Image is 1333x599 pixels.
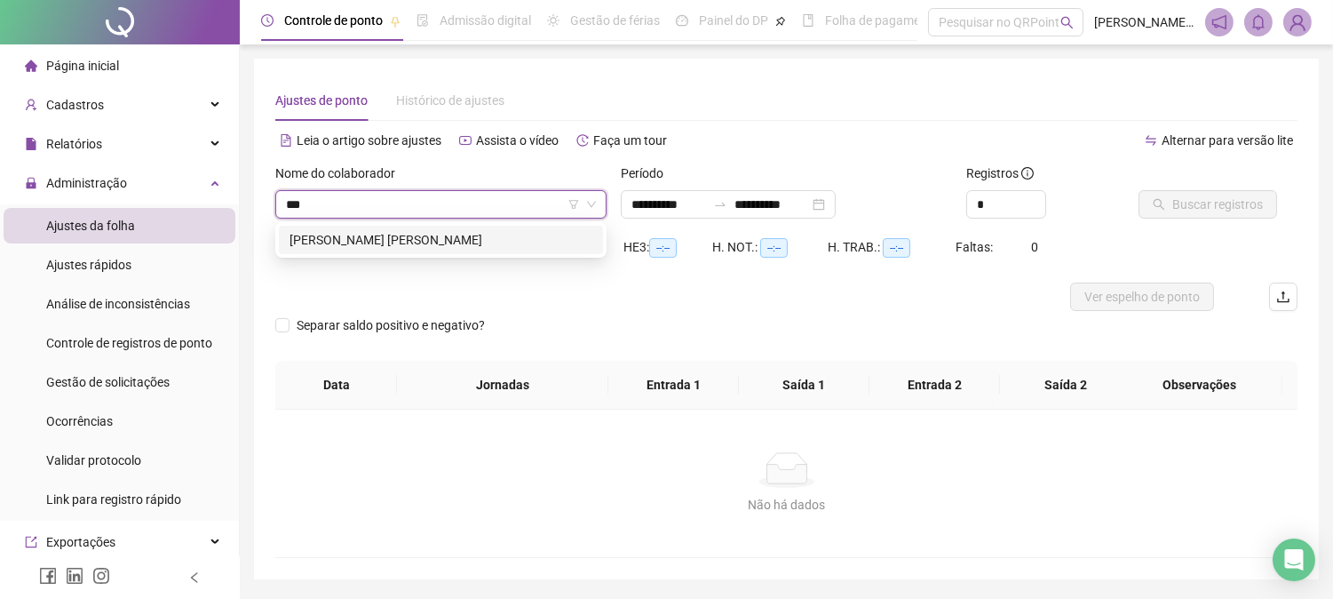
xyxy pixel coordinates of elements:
span: Faltas: [956,240,996,254]
span: Observações [1131,375,1268,395]
div: AMANDA DE OLIVEIRA SANTOS [279,226,603,254]
span: export [25,536,37,548]
span: Painel do DP [699,13,768,28]
span: Controle de ponto [284,13,383,28]
span: book [802,14,814,27]
label: Período [621,164,675,183]
span: linkedin [66,567,83,585]
span: Administração [46,176,127,190]
span: Admissão digital [440,13,531,28]
th: Observações [1116,361,1282,410]
span: home [25,60,37,72]
span: to [713,197,727,212]
th: Entrada 1 [608,361,739,410]
span: lock [25,177,37,189]
span: Análise de inconsistências [46,297,190,311]
span: upload [1276,290,1290,304]
span: facebook [39,567,57,585]
span: info-circle [1021,167,1034,180]
span: Registros [966,164,1034,183]
span: Relatórios [46,137,102,151]
span: --:-- [649,238,677,258]
span: file-done [417,14,429,27]
span: Ajustes da folha [46,219,135,233]
span: notification [1211,14,1227,30]
span: --:-- [760,238,788,258]
span: Separar saldo positivo e negativo? [290,315,492,335]
img: 4989 [1284,9,1311,36]
span: file-text [280,134,292,147]
span: [PERSON_NAME] - GSMFREE [1094,12,1194,32]
span: Página inicial [46,59,119,73]
span: Folha de pagamento [825,13,939,28]
span: pushpin [775,16,786,27]
span: dashboard [676,14,688,27]
div: Não há dados [297,495,1276,515]
span: file [25,138,37,150]
span: 0 [1031,240,1038,254]
span: Alternar para versão lite [1162,133,1293,148]
span: Cadastros [46,98,104,112]
span: Leia o artigo sobre ajustes [297,133,441,148]
span: Histórico de ajustes [396,93,504,108]
div: H. TRAB.: [828,237,956,258]
th: Jornadas [397,361,607,410]
span: sun [547,14,559,27]
th: Saída 1 [739,361,869,410]
span: swap-right [713,197,727,212]
span: Gestão de férias [570,13,660,28]
span: Exportações [46,535,115,549]
span: Gestão de solicitações [46,375,170,389]
span: bell [1250,14,1266,30]
span: clock-circle [261,14,274,27]
span: history [576,134,589,147]
div: H. NOT.: [712,237,828,258]
span: Ajustes rápidos [46,258,131,272]
span: search [1060,16,1074,29]
th: Data [275,361,397,410]
span: youtube [459,134,472,147]
span: Faça um tour [593,133,667,148]
span: down [586,199,597,210]
label: Nome do colaborador [275,164,407,183]
span: user-add [25,99,37,111]
div: HE 3: [623,237,712,258]
span: filter [568,199,579,210]
div: Open Intercom Messenger [1273,539,1315,581]
div: [PERSON_NAME] [PERSON_NAME] [290,230,592,250]
span: Validar protocolo [46,453,141,467]
span: swap [1145,134,1157,147]
span: pushpin [390,16,401,27]
span: --:-- [883,238,910,258]
span: instagram [92,567,110,585]
button: Buscar registros [1139,190,1277,219]
span: Assista o vídeo [476,133,559,148]
span: Ajustes de ponto [275,93,368,108]
button: Ver espelho de ponto [1070,283,1214,311]
th: Entrada 2 [869,361,1000,410]
span: Ocorrências [46,414,113,428]
span: left [188,571,201,584]
span: Link para registro rápido [46,492,181,507]
th: Saída 2 [1000,361,1131,410]
span: Controle de registros de ponto [46,336,212,350]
